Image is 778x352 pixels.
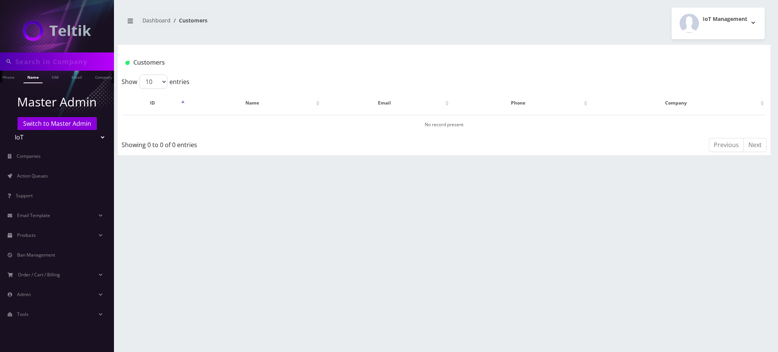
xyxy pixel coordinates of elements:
span: Email Template [17,212,50,219]
nav: breadcrumb [123,13,438,34]
th: Name: activate to sort column ascending [187,92,321,114]
span: Companies [17,153,41,159]
input: Search in Company [15,54,112,69]
th: Email: activate to sort column ascending [322,92,451,114]
a: Switch to Master Admin [17,117,97,130]
th: ID: activate to sort column descending [122,92,187,114]
div: Showing 0 to 0 of 0 entries [122,137,385,149]
h1: Customers [125,59,655,66]
a: Previous [709,138,744,152]
li: Customers [171,16,207,24]
th: Phone: activate to sort column ascending [451,92,589,114]
span: Action Queues [17,173,48,179]
h2: IoT Management [703,16,747,22]
a: Company [91,71,117,82]
a: Name [24,71,43,83]
td: No record present [122,115,766,134]
span: Order / Cart / Billing [18,271,60,278]
img: IoT [23,21,91,41]
a: Next [743,138,767,152]
label: Show entries [122,75,190,89]
a: SIM [48,71,62,82]
span: Products [17,232,36,238]
a: Dashboard [142,17,171,24]
span: Support [16,192,33,199]
a: Email [68,71,86,82]
th: Company: activate to sort column ascending [590,92,766,114]
span: Tools [17,311,28,317]
button: IoT Management [672,8,765,39]
select: Showentries [139,75,168,89]
span: Admin [17,291,31,298]
span: Ban Management [17,252,55,258]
